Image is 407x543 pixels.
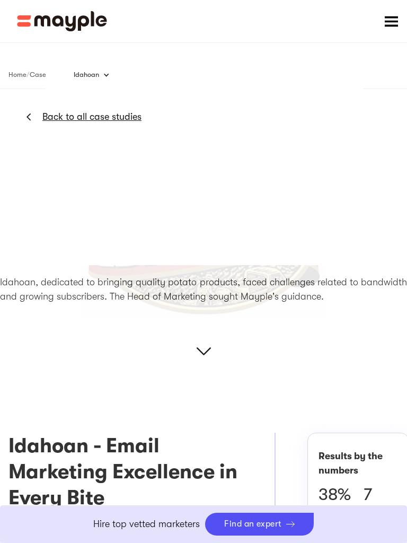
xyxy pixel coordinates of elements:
div: / [26,69,30,80]
a: home [17,11,107,31]
p: Hire top vetted marketers [93,517,200,531]
div: Open Rate Improvement [318,503,356,524]
div: Idahoan [74,69,99,80]
a: Case Studies [30,68,70,81]
div: Hours Audited the Account [364,503,398,535]
div: Idahoan [74,64,120,85]
img: Mayple logo [17,11,107,31]
p: Results by the numbers [318,449,398,478]
img: blank image [46,53,364,265]
h1: Idahoan - Email Marketing Excellence in Every Bite [8,433,243,511]
div: Find an expert [224,519,282,529]
div: menu [375,5,407,37]
a: Back to all case studies [42,110,141,123]
div: 38% [318,486,356,503]
a: Home [8,68,26,81]
div: 7 [364,486,398,503]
